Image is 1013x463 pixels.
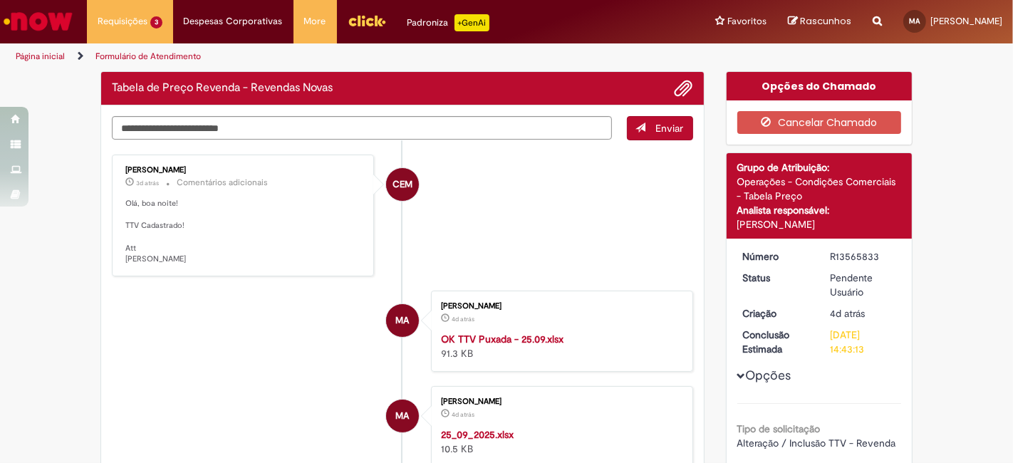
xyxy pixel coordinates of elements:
[441,302,678,311] div: [PERSON_NAME]
[830,307,865,320] time: 25/09/2025 10:43:10
[737,437,896,449] span: Alteração / Inclusão TTV - Revenda
[737,422,821,435] b: Tipo de solicitação
[452,410,474,419] span: 4d atrás
[830,328,896,356] div: [DATE] 14:43:13
[675,79,693,98] button: Adicionar anexos
[727,72,913,100] div: Opções do Chamado
[830,249,896,264] div: R13565833
[830,307,865,320] span: 4d atrás
[95,51,201,62] a: Formulário de Atendimento
[395,303,409,338] span: MA
[727,14,767,28] span: Favoritos
[732,249,820,264] dt: Número
[830,271,896,299] div: Pendente Usuário
[348,10,386,31] img: click_logo_yellow_360x200.png
[150,16,162,28] span: 3
[407,14,489,31] div: Padroniza
[112,82,333,95] h2: Tabela de Preço Revenda - Revendas Novas Histórico de tíquete
[393,167,412,202] span: CEM
[452,315,474,323] span: 4d atrás
[112,116,612,140] textarea: Digite sua mensagem aqui...
[737,160,902,175] div: Grupo de Atribuição:
[737,111,902,134] button: Cancelar Chamado
[800,14,851,28] span: Rascunhos
[386,168,419,201] div: Caio Eduardo Matos Pereira
[125,198,363,265] p: Olá, boa noite! TTV Cadastrado! Att [PERSON_NAME]
[737,175,902,203] div: Operações - Condições Comerciais - Tabela Preço
[788,15,851,28] a: Rascunhos
[930,15,1002,27] span: [PERSON_NAME]
[125,166,363,175] div: [PERSON_NAME]
[441,397,678,406] div: [PERSON_NAME]
[627,116,693,140] button: Enviar
[441,332,678,360] div: 91.3 KB
[737,203,902,217] div: Analista responsável:
[454,14,489,31] p: +GenAi
[16,51,65,62] a: Página inicial
[737,217,902,231] div: [PERSON_NAME]
[395,399,409,433] span: MA
[136,179,159,187] time: 26/09/2025 20:30:30
[830,306,896,321] div: 25/09/2025 10:43:10
[177,177,268,189] small: Comentários adicionais
[732,306,820,321] dt: Criação
[304,14,326,28] span: More
[184,14,283,28] span: Despesas Corporativas
[441,333,563,345] a: OK TTV Puxada - 25.09.xlsx
[441,428,514,441] a: 25_09_2025.xlsx
[732,328,820,356] dt: Conclusão Estimada
[386,400,419,432] div: Matheus Felipe Magalhaes De Assis
[386,304,419,337] div: Matheus Felipe Magalhaes De Assis
[452,315,474,323] time: 25/09/2025 10:41:09
[441,427,678,456] div: 10.5 KB
[1,7,75,36] img: ServiceNow
[656,122,684,135] span: Enviar
[732,271,820,285] dt: Status
[452,410,474,419] time: 25/09/2025 10:40:55
[136,179,159,187] span: 3d atrás
[98,14,147,28] span: Requisições
[11,43,665,70] ul: Trilhas de página
[910,16,920,26] span: MA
